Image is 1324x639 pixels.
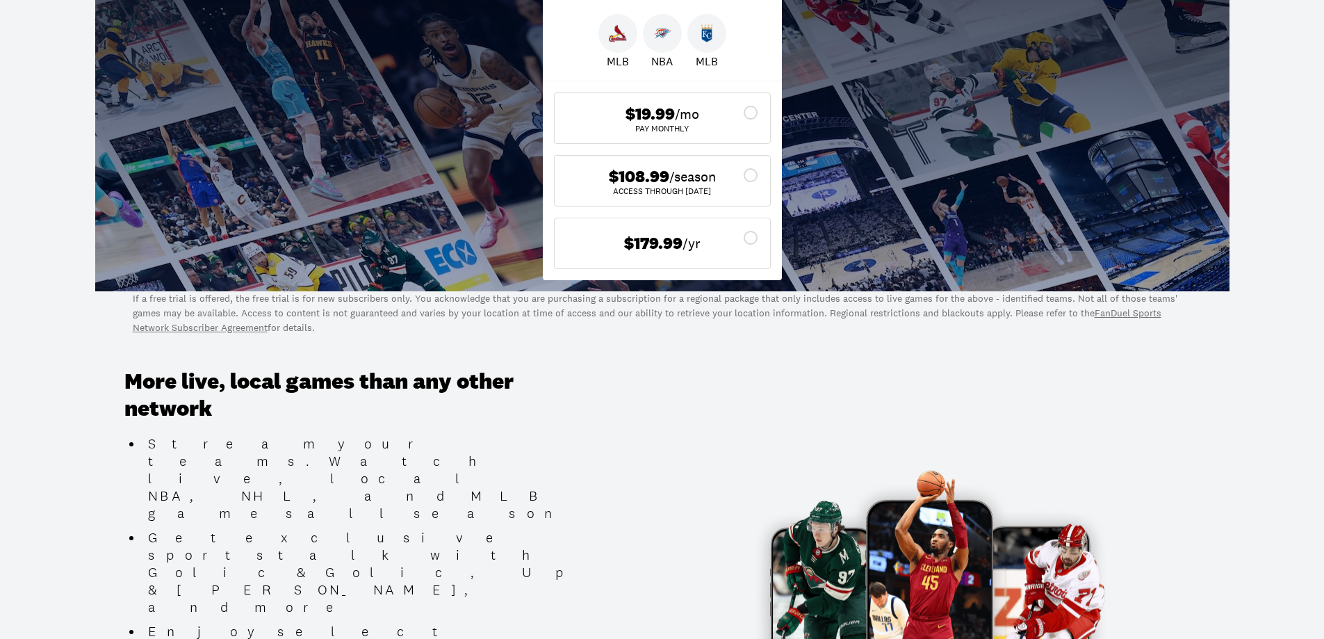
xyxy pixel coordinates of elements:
p: MLB [696,53,718,70]
div: ACCESS THROUGH [DATE] [566,187,759,195]
span: /mo [675,104,699,124]
h3: More live, local games than any other network [124,369,576,422]
span: /season [669,167,716,186]
span: $179.99 [624,234,683,254]
p: NBA [651,53,673,70]
span: $19.99 [626,104,675,124]
img: Cardinals [609,24,627,42]
p: MLB [607,53,629,70]
span: /yr [683,234,701,253]
li: Stream your teams. Watch live, local NBA, NHL, and MLB games all season [142,435,576,522]
span: $108.99 [609,167,669,187]
div: Pay Monthly [566,124,759,133]
li: Get exclusive sports talk with Golic & Golic, Up & [PERSON_NAME], and more [142,529,576,616]
p: If a free trial is offered, the free trial is for new subscribers only. You acknowledge that you ... [133,291,1192,335]
img: Royals [698,24,716,42]
img: Thunder [653,24,671,42]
